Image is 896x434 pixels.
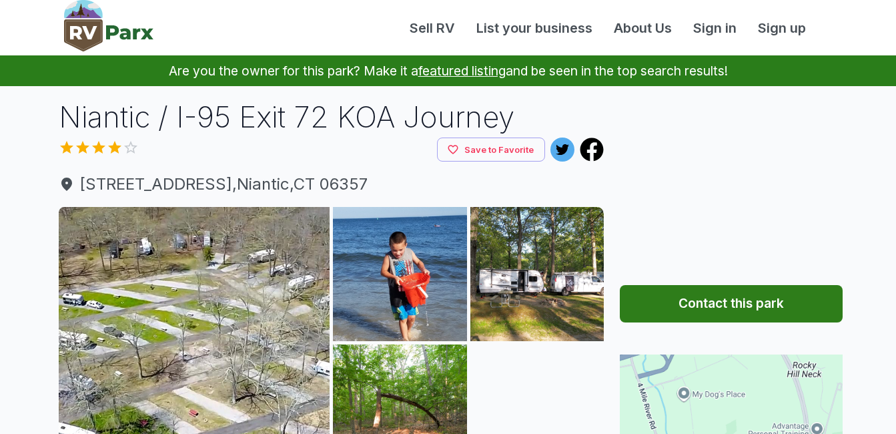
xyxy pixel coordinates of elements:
[620,285,843,322] button: Contact this park
[333,207,467,341] img: AAcXr8q4bQY1B97VF1l5cAc3DRLcOgEz-MvkGDw4SHf6--OCl3CAf3mtvGRWsZUamjQWCjHoz6jz-ZACZ_VjGONws5hYQzPE9...
[620,97,843,264] iframe: Advertisement
[399,18,466,38] a: Sell RV
[16,55,880,86] p: Are you the owner for this park? Make it a and be seen in the top search results!
[59,172,604,196] span: [STREET_ADDRESS] , Niantic , CT 06357
[470,207,604,341] img: AAcXr8qS97Wh05ToQWTEwFPZ7MEQm7CnUyreDcDv5GVQXSyJduMFP8C_BzknJHNUsENstA3-6-BrA4A_WOvetX0q2ID3FRgK5...
[59,172,604,196] a: [STREET_ADDRESS],Niantic,CT 06357
[603,18,683,38] a: About Us
[683,18,747,38] a: Sign in
[747,18,817,38] a: Sign up
[437,138,545,162] button: Save to Favorite
[59,97,604,138] h1: Niantic / I-95 Exit 72 KOA Journey
[466,18,603,38] a: List your business
[418,63,506,79] a: featured listing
